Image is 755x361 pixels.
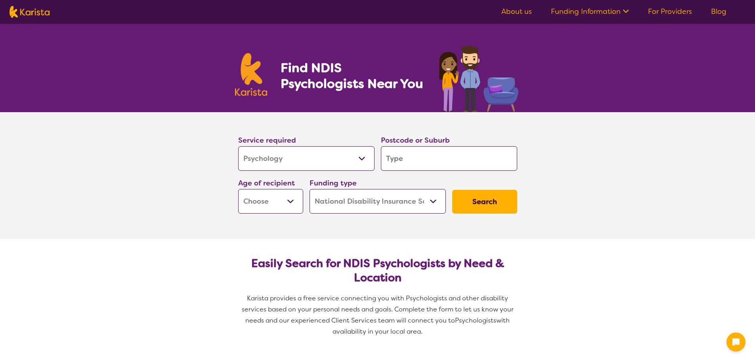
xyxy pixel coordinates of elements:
label: Funding type [310,178,357,188]
span: Psychologists [455,316,496,325]
h1: Find NDIS Psychologists Near You [281,60,427,92]
span: Karista provides a free service connecting you with Psychologists and other disability services b... [242,294,515,325]
label: Postcode or Suburb [381,136,450,145]
a: Blog [711,7,726,16]
h2: Easily Search for NDIS Psychologists by Need & Location [245,256,511,285]
a: Funding Information [551,7,629,16]
img: psychology [436,43,520,112]
button: Search [452,190,517,214]
a: For Providers [648,7,692,16]
input: Type [381,146,517,171]
img: Karista logo [235,53,268,96]
label: Age of recipient [238,178,295,188]
a: About us [501,7,532,16]
img: Karista logo [10,6,50,18]
label: Service required [238,136,296,145]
